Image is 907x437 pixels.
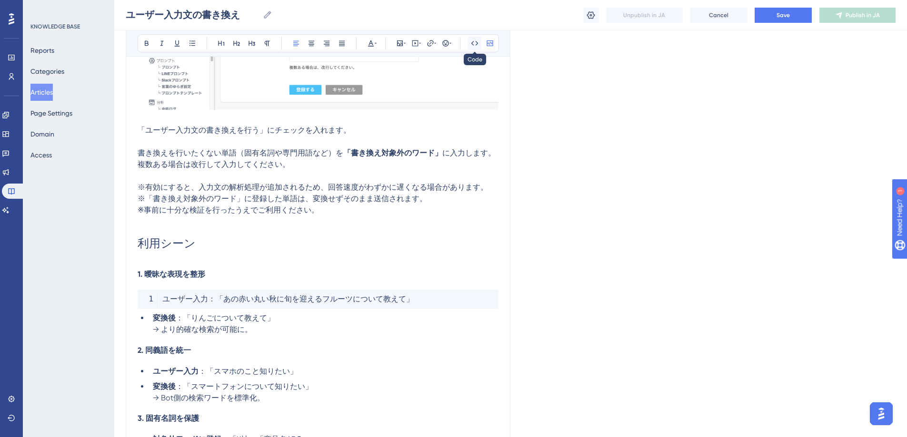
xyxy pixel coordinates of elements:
[153,313,176,322] strong: 変換後
[153,393,265,402] span: → Bot側の検索ワードを標準化。
[30,146,52,164] button: Access
[153,367,199,376] strong: ユーザー入力
[606,8,682,23] button: Unpublish in JA
[777,11,790,19] span: Save
[690,8,747,23] button: Cancel
[138,237,196,250] span: 利用シーン
[30,126,54,143] button: Domain
[30,84,53,101] button: Articles
[162,294,414,303] span: ユーザー入力：「あの赤い丸い秋に旬を迎えるフルーツについて教えて」
[66,5,69,12] div: 1
[138,270,205,279] strong: 1. 曖昧な表現を整形
[22,2,60,14] span: Need Help?
[138,126,351,135] span: 「ユーザー入力文の書き換えを行う」にチェックを入れます。
[30,105,72,122] button: Page Settings
[138,205,319,214] span: ※事前に十分な検証を行ったうえでご利用ください。
[623,11,665,19] span: Unpublish in JA
[138,183,488,192] span: ※有効にすると、入力文の解析処理が追加されるため、回答速度がわずかに遅くなる場合があります。
[755,8,812,23] button: Save
[867,399,896,428] iframe: UserGuiding AI Assistant Launcher
[138,148,343,157] span: 書き換えを行いたくない単語（固有名詞や専門用語など）を
[199,367,298,376] span: ：「スマホのこと知りたい」
[153,382,176,391] strong: 変換後
[138,194,427,203] span: ※「書き換え対象外のワード」に登録した単語は、変換せずそのまま送信されます。
[138,414,199,423] strong: 3. 固有名詞を保護
[846,11,880,19] span: Publish in JA
[709,11,728,19] span: Cancel
[30,23,80,30] div: KNOWLEDGE BASE
[343,148,442,157] strong: 「書き換え対象外のワード」
[30,63,64,80] button: Categories
[176,313,275,322] span: ：「りんごについて教えて」
[176,382,313,391] span: ：「スマートフォンについて知りたい」
[153,325,252,334] span: → より的確な検索が可能に。
[138,148,496,169] span: に入力します。複数ある場合は改行して入力してください。
[138,346,191,355] strong: 2. 同義語を統一
[30,42,54,59] button: Reports
[126,8,259,21] input: Article Name
[819,8,896,23] button: Publish in JA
